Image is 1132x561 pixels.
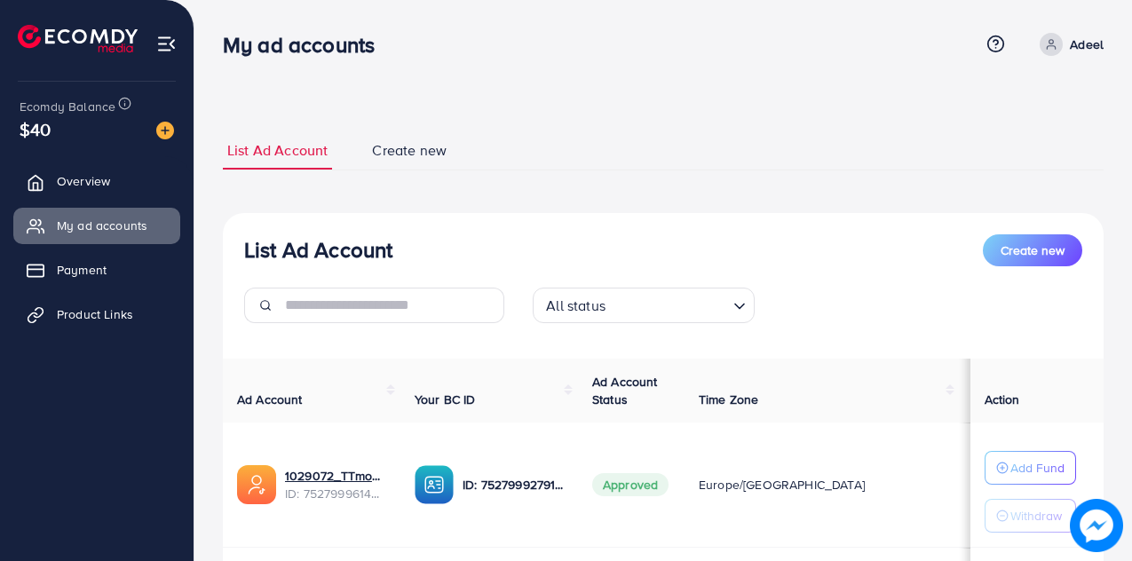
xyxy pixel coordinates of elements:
a: My ad accounts [13,208,180,243]
div: Search for option [533,288,755,323]
button: Add Fund [985,451,1076,485]
img: menu [156,34,177,54]
div: <span class='underline'>1029072_TTmonigrow_1752749004212</span></br>7527999614847467521 [285,467,386,503]
span: Your BC ID [415,391,476,408]
span: List Ad Account [227,140,328,161]
span: Ad Account Status [592,373,658,408]
p: Withdraw [1010,505,1062,526]
img: image [1071,500,1122,551]
img: image [156,122,174,139]
span: All status [542,293,609,319]
span: Approved [592,473,669,496]
button: Withdraw [985,499,1076,533]
a: Adeel [1033,33,1104,56]
p: Adeel [1070,34,1104,55]
span: Create new [372,140,447,161]
span: Ad Account [237,391,303,408]
a: Overview [13,163,180,199]
img: ic-ads-acc.e4c84228.svg [237,465,276,504]
a: 1029072_TTmonigrow_1752749004212 [285,467,386,485]
a: Payment [13,252,180,288]
span: ID: 7527999614847467521 [285,485,386,502]
span: Europe/[GEOGRAPHIC_DATA] [699,476,865,494]
span: Ecomdy Balance [20,98,115,115]
p: ID: 7527999279103574032 [463,474,564,495]
span: Time Zone [699,391,758,408]
p: Add Fund [1010,457,1065,478]
a: Product Links [13,296,180,332]
img: ic-ba-acc.ded83a64.svg [415,465,454,504]
span: My ad accounts [57,217,147,234]
img: logo [18,25,138,52]
input: Search for option [611,289,726,319]
span: $40 [20,116,51,142]
span: Overview [57,172,110,190]
button: Create new [983,234,1082,266]
span: Product Links [57,305,133,323]
span: Payment [57,261,107,279]
h3: My ad accounts [223,32,389,58]
h3: List Ad Account [244,237,392,263]
span: Action [985,391,1020,408]
span: Create new [1001,241,1065,259]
